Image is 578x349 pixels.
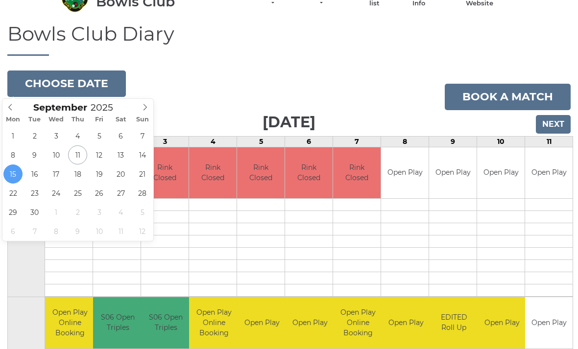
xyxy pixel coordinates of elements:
[68,222,87,241] span: October 9, 2025
[68,184,87,203] span: September 25, 2025
[429,297,479,349] td: EDITED Roll Up
[133,184,152,203] span: September 28, 2025
[189,297,239,349] td: Open Play Online Booking
[477,136,525,147] td: 10
[429,136,477,147] td: 9
[477,297,527,349] td: Open Play
[111,222,130,241] span: October 11, 2025
[90,222,109,241] span: October 10, 2025
[381,136,429,147] td: 8
[89,116,110,123] span: Fri
[525,297,573,349] td: Open Play
[25,184,44,203] span: September 23, 2025
[477,147,525,199] td: Open Play
[333,136,381,147] td: 7
[47,222,66,241] span: October 8, 2025
[90,126,109,145] span: September 5, 2025
[141,136,189,147] td: 3
[333,297,383,349] td: Open Play Online Booking
[285,147,333,199] td: Rink Closed
[47,203,66,222] span: October 1, 2025
[141,147,189,199] td: Rink Closed
[87,102,125,113] input: Scroll to increment
[90,145,109,164] span: September 12, 2025
[47,145,66,164] span: September 10, 2025
[47,164,66,184] span: September 17, 2025
[111,164,130,184] span: September 20, 2025
[7,23,571,56] h1: Bowls Club Diary
[24,116,46,123] span: Tue
[189,136,237,147] td: 4
[46,116,67,123] span: Wed
[25,126,44,145] span: September 2, 2025
[525,147,573,199] td: Open Play
[133,203,152,222] span: October 5, 2025
[445,84,571,110] a: Book a match
[47,184,66,203] span: September 24, 2025
[68,145,87,164] span: September 11, 2025
[285,297,335,349] td: Open Play
[25,164,44,184] span: September 16, 2025
[133,126,152,145] span: September 7, 2025
[333,147,381,199] td: Rink Closed
[3,145,23,164] span: September 8, 2025
[3,222,23,241] span: October 6, 2025
[525,136,573,147] td: 11
[111,203,130,222] span: October 4, 2025
[111,184,130,203] span: September 27, 2025
[285,136,333,147] td: 6
[2,116,24,123] span: Mon
[189,147,237,199] td: Rink Closed
[68,203,87,222] span: October 2, 2025
[132,116,153,123] span: Sun
[90,164,109,184] span: September 19, 2025
[3,164,23,184] span: September 15, 2025
[67,116,89,123] span: Thu
[45,297,95,349] td: Open Play Online Booking
[90,184,109,203] span: September 26, 2025
[25,222,44,241] span: October 7, 2025
[237,297,287,349] td: Open Play
[68,126,87,145] span: September 4, 2025
[47,126,66,145] span: September 3, 2025
[90,203,109,222] span: October 3, 2025
[3,203,23,222] span: September 29, 2025
[25,145,44,164] span: September 9, 2025
[536,115,571,134] input: Next
[133,222,152,241] span: October 12, 2025
[3,126,23,145] span: September 1, 2025
[141,297,191,349] td: S06 Open Triples
[3,184,23,203] span: September 22, 2025
[381,297,431,349] td: Open Play
[133,164,152,184] span: September 21, 2025
[68,164,87,184] span: September 18, 2025
[429,147,477,199] td: Open Play
[133,145,152,164] span: September 14, 2025
[237,136,285,147] td: 5
[111,145,130,164] span: September 13, 2025
[237,147,285,199] td: Rink Closed
[381,147,429,199] td: Open Play
[110,116,132,123] span: Sat
[111,126,130,145] span: September 6, 2025
[7,70,126,97] button: Choose date
[93,297,143,349] td: S06 Open Triples
[25,203,44,222] span: September 30, 2025
[33,103,87,113] span: Scroll to increment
